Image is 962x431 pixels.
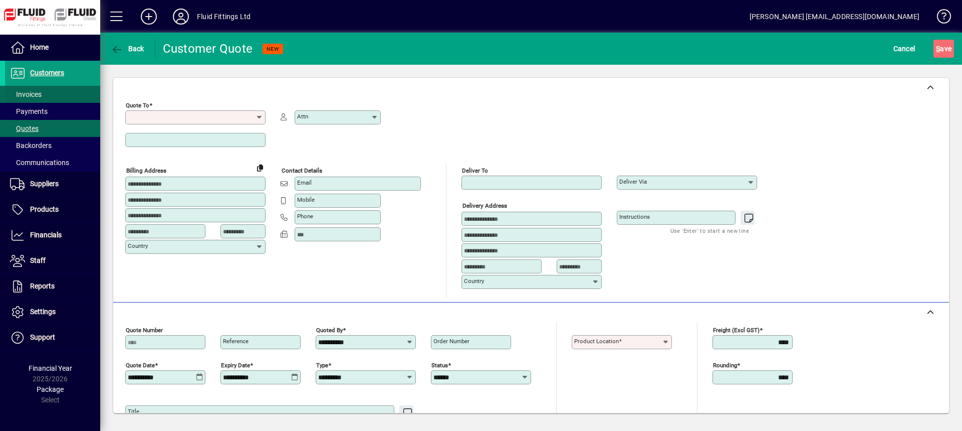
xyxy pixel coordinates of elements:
mat-label: Email [297,179,312,186]
mat-label: Status [431,361,448,368]
mat-label: Title [128,408,139,415]
span: Products [30,205,59,213]
span: Communications [10,159,69,167]
app-page-header-button: Back [100,40,155,58]
mat-label: Quoted by [316,326,343,333]
button: Cancel [891,40,918,58]
div: [PERSON_NAME] [EMAIL_ADDRESS][DOMAIN_NAME] [750,9,919,25]
span: Financials [30,231,62,239]
span: Staff [30,256,46,264]
mat-label: Reference [223,338,249,345]
a: Products [5,197,100,222]
mat-label: Deliver via [619,178,647,185]
button: Profile [165,8,197,26]
span: Customers [30,69,64,77]
div: Customer Quote [163,41,253,57]
span: Settings [30,308,56,316]
mat-label: Mobile [297,196,315,203]
mat-label: Product location [574,338,619,345]
a: Communications [5,154,100,171]
mat-label: Freight (excl GST) [713,326,760,333]
span: Suppliers [30,180,59,188]
a: Invoices [5,86,100,103]
span: Reports [30,282,55,290]
mat-label: Phone [297,213,313,220]
a: Support [5,325,100,350]
mat-label: Instructions [619,213,650,220]
mat-label: Quote number [126,326,163,333]
span: Backorders [10,141,52,150]
a: Financials [5,223,100,248]
a: Staff [5,248,100,273]
mat-label: Type [316,361,328,368]
button: Add [133,8,165,26]
span: ave [936,41,951,57]
mat-label: Country [128,242,148,249]
mat-label: Attn [297,113,308,120]
mat-label: Expiry date [221,361,250,368]
span: Support [30,333,55,341]
span: Home [30,43,49,51]
div: Fluid Fittings Ltd [197,9,251,25]
a: Quotes [5,120,100,137]
mat-label: Quote date [126,361,155,368]
span: Invoices [10,90,42,98]
span: Cancel [893,41,915,57]
a: Payments [5,103,100,120]
mat-label: Order number [433,338,469,345]
span: Quotes [10,124,39,132]
a: Settings [5,300,100,325]
a: Home [5,35,100,60]
mat-label: Deliver To [462,167,488,174]
mat-hint: Use 'Enter' to start a new line [670,225,749,236]
span: Package [37,385,64,393]
mat-label: Quote To [126,102,149,109]
mat-label: Country [464,277,484,284]
button: Back [108,40,147,58]
mat-label: Rounding [713,361,737,368]
span: S [936,45,940,53]
a: Reports [5,274,100,299]
a: Backorders [5,137,100,154]
span: Financial Year [29,364,72,372]
span: Payments [10,107,48,115]
a: Knowledge Base [929,2,949,35]
button: Save [933,40,954,58]
button: Copy to Delivery address [252,160,268,176]
span: NEW [267,46,279,52]
span: Back [111,45,144,53]
a: Suppliers [5,172,100,197]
